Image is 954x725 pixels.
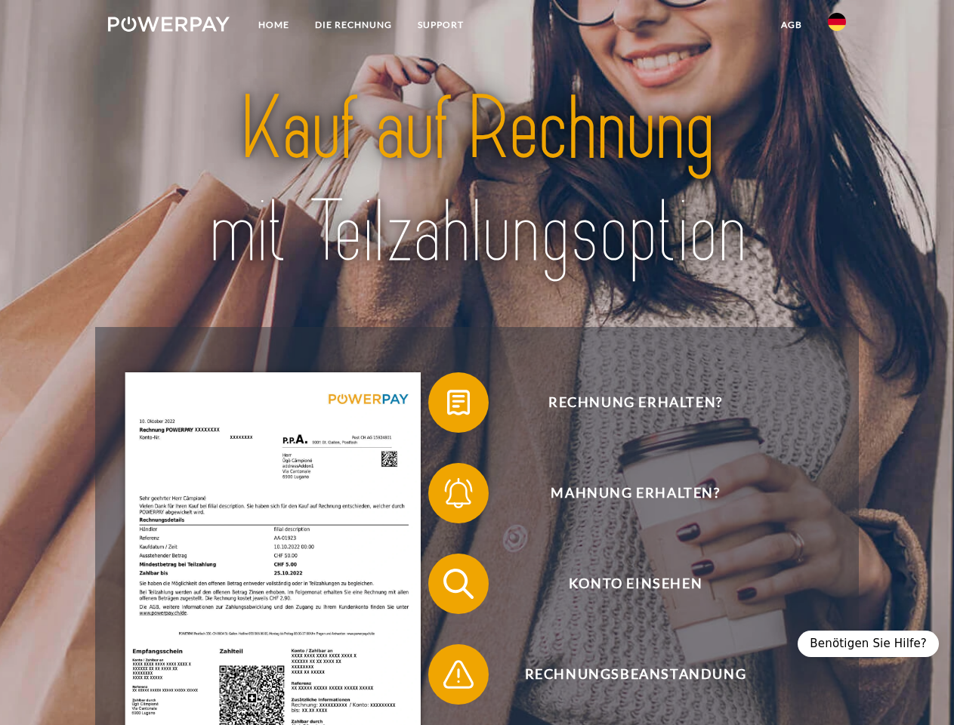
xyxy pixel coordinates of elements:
img: qb_warning.svg [440,656,477,693]
button: Konto einsehen [428,554,821,614]
span: Rechnung erhalten? [450,372,820,433]
img: qb_search.svg [440,565,477,603]
img: qb_bill.svg [440,384,477,421]
img: title-powerpay_de.svg [144,72,810,289]
div: Benötigen Sie Hilfe? [798,631,939,657]
a: Home [245,11,302,39]
a: agb [768,11,815,39]
span: Mahnung erhalten? [450,463,820,523]
button: Mahnung erhalten? [428,463,821,523]
span: Rechnungsbeanstandung [450,644,820,705]
a: SUPPORT [405,11,477,39]
span: Konto einsehen [450,554,820,614]
button: Rechnung erhalten? [428,372,821,433]
img: qb_bell.svg [440,474,477,512]
a: DIE RECHNUNG [302,11,405,39]
button: Rechnungsbeanstandung [428,644,821,705]
img: de [828,13,846,31]
img: logo-powerpay-white.svg [108,17,230,32]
